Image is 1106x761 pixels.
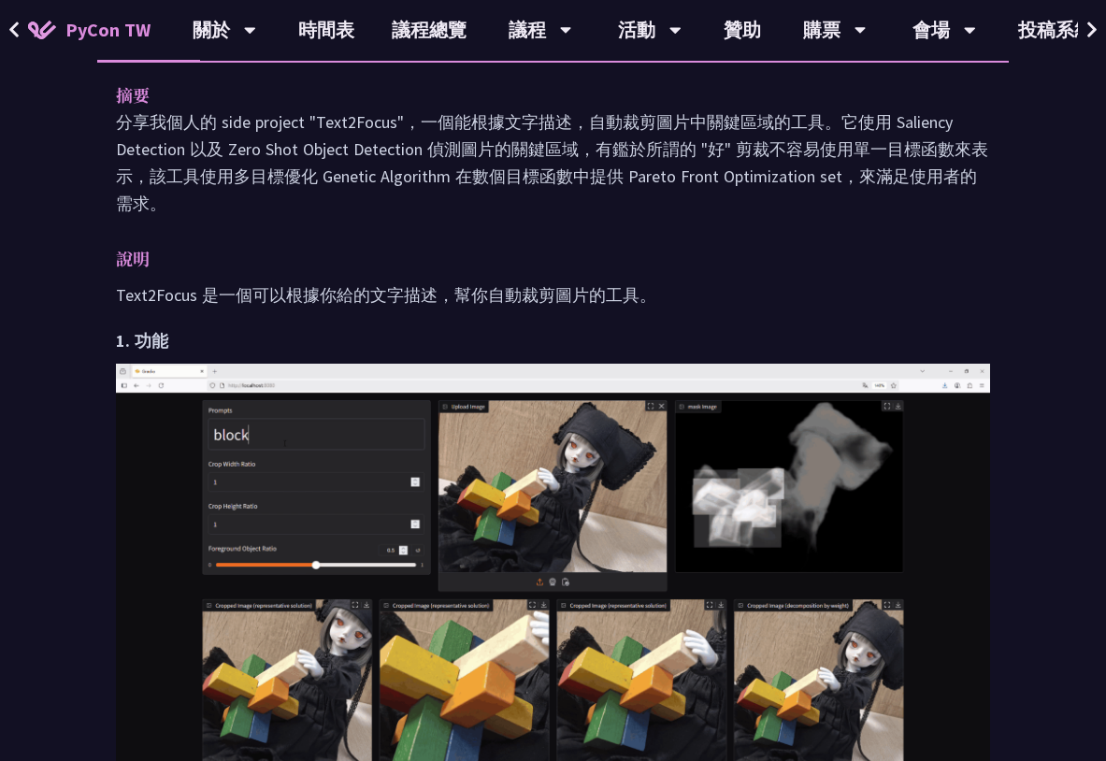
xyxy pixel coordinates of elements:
p: Text2Focus 是一個可以根據你給的文字描述，幫你自動裁剪圖片的工具。 [116,281,990,309]
h2: 1. 功能 [116,327,990,354]
p: 摘要 [116,81,953,108]
span: PyCon TW [65,16,151,44]
a: PyCon TW [9,7,169,53]
img: Home icon of PyCon TW 2025 [28,21,56,39]
p: 說明 [116,245,953,272]
p: 分享我個人的 side project "Text2Focus"，一個能根據文字描述，自動裁剪圖片中關鍵區域的工具。它使用 Saliency Detection 以及 Zero Shot Obj... [116,108,990,217]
